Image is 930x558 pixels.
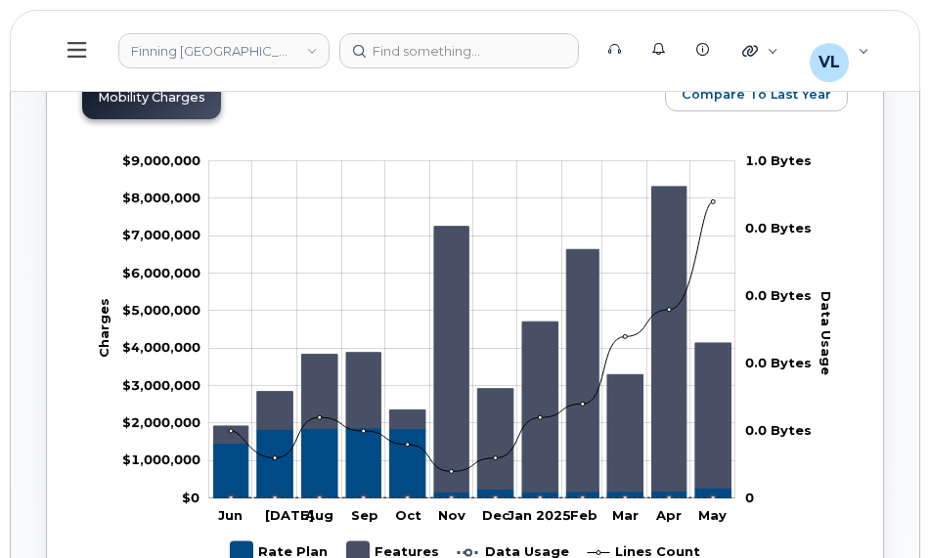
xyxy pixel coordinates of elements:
[122,414,200,430] g: $0
[265,507,314,523] tspan: [DATE]
[118,33,330,68] a: Finning Argentina
[665,76,848,111] button: Compare To Last Year
[745,220,812,236] tspan: 0.0 Bytes
[351,507,378,523] tspan: Sep
[122,340,200,356] g: $0
[745,355,812,370] tspan: 0.0 Bytes
[698,507,727,523] tspan: May
[122,190,200,205] tspan: $8,000,000
[122,340,200,356] tspan: $4,000,000
[745,152,812,168] tspan: 1.0 Bytes
[339,33,579,68] input: Find something...
[122,377,200,393] tspan: $3,000,000
[122,302,200,318] tspan: $5,000,000
[122,152,200,168] g: $0
[304,507,333,523] tspan: Aug
[122,265,200,280] g: $0
[819,51,840,74] span: VL
[438,507,465,523] tspan: Nov
[745,422,812,438] tspan: 0.0 Bytes
[729,31,792,70] div: Quicklinks
[122,190,200,205] g: $0
[122,228,200,243] tspan: $7,000,000
[745,490,754,505] tspan: 0
[395,507,421,523] tspan: Oct
[612,507,639,523] tspan: Mar
[655,507,682,523] tspan: Apr
[682,85,831,104] span: Compare To Last Year
[213,428,731,498] g: Rate Plan
[796,31,883,70] div: Vanesa López
[122,152,200,168] tspan: $9,000,000
[122,265,200,280] tspan: $6,000,000
[122,228,200,243] g: $0
[482,507,510,523] tspan: Dec
[745,287,812,303] tspan: 0.0 Bytes
[122,414,200,430] tspan: $2,000,000
[570,507,598,523] tspan: Feb
[819,291,834,375] tspan: Data Usage
[218,507,243,523] tspan: Jun
[96,298,111,358] tspan: Charges
[122,452,200,468] tspan: $1,000,000
[122,302,200,318] g: $0
[122,452,200,468] g: $0
[182,490,199,505] tspan: $0
[508,507,571,523] tspan: Jan 2025
[122,377,200,393] g: $0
